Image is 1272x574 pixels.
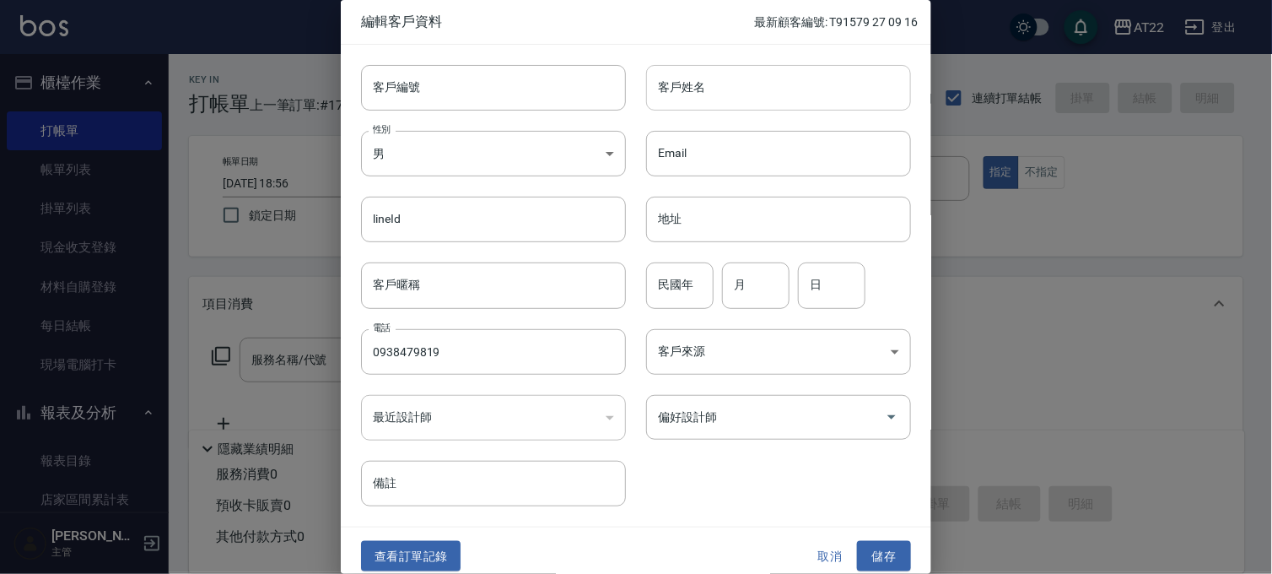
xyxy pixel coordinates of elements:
label: 性別 [373,123,391,136]
button: 查看訂單記錄 [361,541,461,572]
button: Open [878,403,905,430]
p: 最新顧客編號: T91579 27 09 16 [754,14,918,31]
label: 電話 [373,322,391,334]
button: 儲存 [857,541,911,572]
button: 取消 [803,541,857,572]
div: 男 [361,131,626,176]
span: 編輯客戶資料 [361,14,754,30]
